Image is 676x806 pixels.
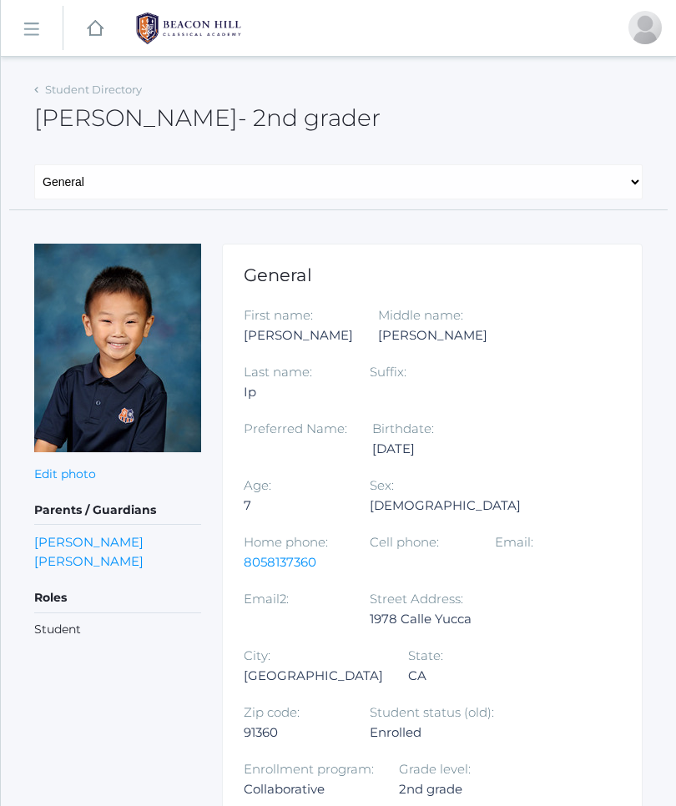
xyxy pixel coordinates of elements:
[244,477,271,493] label: Age:
[244,554,316,570] a: 8058137360
[244,666,383,686] div: [GEOGRAPHIC_DATA]
[408,647,443,663] label: State:
[370,364,406,380] label: Suffix:
[34,532,144,552] a: [PERSON_NAME]
[244,496,345,516] div: 7
[244,307,313,323] label: First name:
[408,666,509,686] div: CA
[34,496,201,525] h5: Parents / Guardians
[238,103,381,132] span: - 2nd grader
[34,552,144,571] a: [PERSON_NAME]
[126,8,251,49] img: 1_BHCALogos-05.png
[372,421,434,436] label: Birthdate:
[378,325,487,345] div: [PERSON_NAME]
[244,265,621,285] h1: General
[34,584,201,612] h5: Roles
[244,382,345,402] div: Ip
[370,609,472,629] div: 1978 Calle Yucca
[244,364,312,380] label: Last name:
[244,647,270,663] label: City:
[370,534,439,550] label: Cell phone:
[244,421,347,436] label: Preferred Name:
[370,477,394,493] label: Sex:
[372,439,473,459] div: [DATE]
[244,325,353,345] div: [PERSON_NAME]
[495,534,533,550] label: Email:
[244,779,374,799] div: Collaborative
[399,761,471,777] label: Grade level:
[34,621,201,638] li: Student
[378,307,463,323] label: Middle name:
[244,723,345,743] div: 91360
[370,591,463,607] label: Street Address:
[628,11,662,44] div: Lily Ip
[34,105,381,131] h2: [PERSON_NAME]
[244,704,300,720] label: Zip code:
[34,466,96,481] a: Edit photo
[399,779,500,799] div: 2nd grade
[244,534,328,550] label: Home phone:
[370,704,494,720] label: Student status (old):
[45,83,142,96] a: Student Directory
[244,761,374,777] label: Enrollment program:
[244,591,289,607] label: Email2:
[370,496,521,516] div: [DEMOGRAPHIC_DATA]
[34,244,201,452] img: John Ip
[370,723,494,743] div: Enrolled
